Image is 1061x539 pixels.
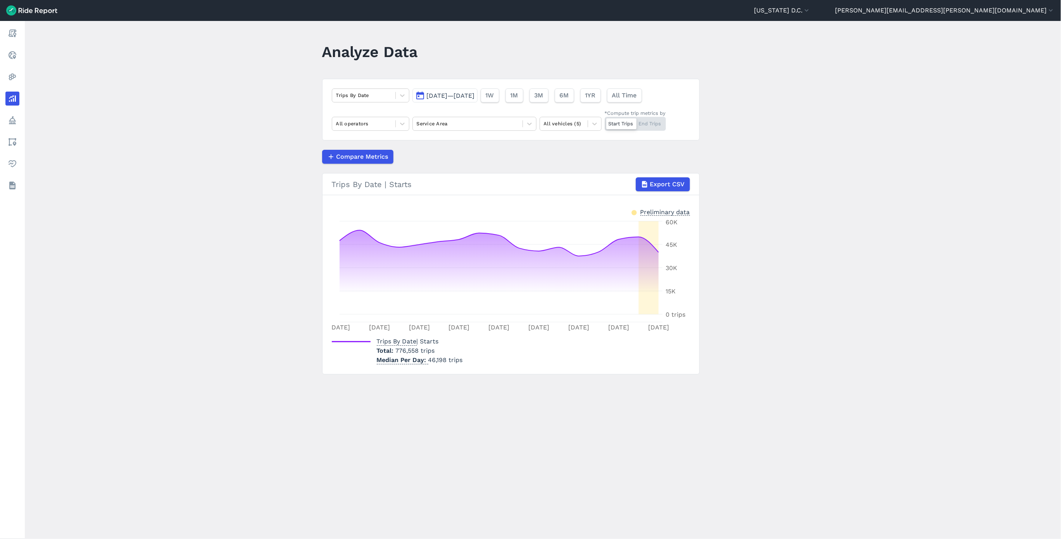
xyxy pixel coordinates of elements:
button: 6M [555,88,574,102]
span: 3M [535,91,543,100]
tspan: [DATE] [329,324,350,331]
a: Policy [5,113,19,127]
a: Report [5,26,19,40]
tspan: 45K [666,241,677,248]
a: Analyze [5,92,19,106]
h1: Analyze Data [322,41,418,62]
tspan: 30K [666,264,677,272]
tspan: [DATE] [449,324,469,331]
tspan: [DATE] [568,324,589,331]
tspan: 60K [666,218,678,226]
button: 1W [481,88,499,102]
span: 1W [486,91,494,100]
span: Total [377,347,396,354]
p: 46,198 trips [377,355,463,365]
tspan: 15K [666,288,676,295]
tspan: 0 trips [666,311,685,318]
span: Export CSV [650,180,685,189]
span: 6M [560,91,569,100]
button: Export CSV [636,177,690,191]
div: Preliminary data [640,208,690,216]
button: 3M [530,88,549,102]
tspan: [DATE] [409,324,430,331]
span: Trips By Date [377,335,417,346]
a: Health [5,157,19,171]
a: Realtime [5,48,19,62]
a: Heatmaps [5,70,19,84]
tspan: [DATE] [488,324,509,331]
button: [DATE]—[DATE] [412,88,478,102]
tspan: [DATE] [369,324,390,331]
span: 776,558 trips [396,347,435,354]
span: Median Per Day [377,354,428,364]
tspan: [DATE] [608,324,629,331]
span: 1YR [585,91,596,100]
button: Compare Metrics [322,150,393,164]
button: All Time [607,88,642,102]
tspan: [DATE] [528,324,549,331]
div: *Compute trip metrics by [605,109,666,117]
span: Compare Metrics [336,152,388,161]
span: All Time [612,91,637,100]
img: Ride Report [6,5,57,16]
button: 1YR [580,88,601,102]
button: [PERSON_NAME][EMAIL_ADDRESS][PERSON_NAME][DOMAIN_NAME] [835,6,1055,15]
a: Areas [5,135,19,149]
button: 1M [505,88,523,102]
span: | Starts [377,338,439,345]
tspan: [DATE] [648,324,669,331]
a: Datasets [5,179,19,192]
button: [US_STATE] D.C. [754,6,811,15]
div: Trips By Date | Starts [332,177,690,191]
span: 1M [511,91,518,100]
span: [DATE]—[DATE] [427,92,475,99]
